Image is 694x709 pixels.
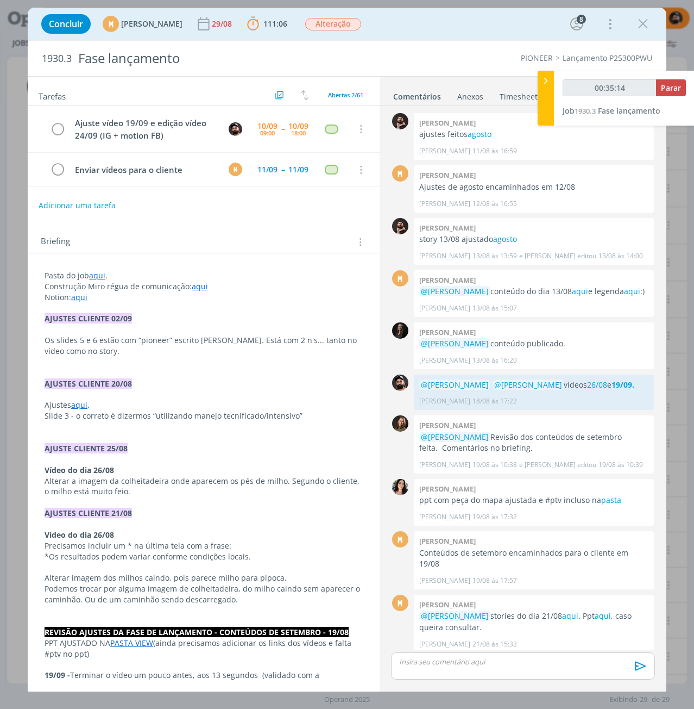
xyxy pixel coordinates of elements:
[421,286,489,296] span: @[PERSON_NAME]
[624,286,640,296] a: aqui
[419,380,648,390] p: vídeos e
[45,335,363,357] p: Os slides 5 e 6 estão com “pioneer” escrito [PERSON_NAME]. Está com 2 n's... tanto no vídeo como ...
[598,460,643,470] span: 19/08 às 10:39
[563,105,660,116] a: Job1930.3Fase lançamento
[45,638,363,660] p: PPT AJUSTADO NA (ainda precisamos adicionar os links dos vídeos e f )
[45,638,354,659] span: alta #ptv no ppt
[281,166,285,173] span: --
[45,270,363,281] p: Pasta do job .
[28,8,666,692] div: dialog
[38,196,116,215] button: Adicionar uma tarefa
[305,18,361,30] span: Alteração
[288,166,308,173] div: 11/09
[419,484,476,494] b: [PERSON_NAME]
[305,17,362,31] button: Alteração
[419,170,476,180] b: [PERSON_NAME]
[121,20,182,28] span: [PERSON_NAME]
[519,460,596,470] span: e [PERSON_NAME] editou
[562,611,578,621] a: aqui
[45,530,114,540] strong: Vídeo do dia 26/08
[493,234,517,244] a: agosto
[192,281,208,291] a: aqui
[229,122,242,136] img: B
[421,380,489,390] span: @[PERSON_NAME]
[45,627,349,637] strong: REVISÃO AJUSTES DA FASE DE LANÇAMENTO - CONTEÚDOS DE SETEMBRO - 19/08
[103,16,182,32] button: M[PERSON_NAME]
[472,396,517,406] span: 18/08 às 17:22
[288,122,308,130] div: 10/09
[45,292,363,303] p: Notion:
[392,375,408,391] img: B
[41,14,91,34] button: Concluir
[421,432,489,442] span: @[PERSON_NAME]
[419,420,476,430] b: [PERSON_NAME]
[419,234,648,245] p: story 13/08 ajustado
[263,18,287,29] span: 111:06
[419,223,476,233] b: [PERSON_NAME]
[472,251,517,261] span: 13/08 às 13:59
[419,303,470,313] p: [PERSON_NAME]
[472,199,517,209] span: 12/08 às 16:55
[472,639,517,649] span: 21/08 às 15:32
[71,292,87,302] a: aqui
[419,639,470,649] p: [PERSON_NAME]
[71,400,87,410] a: aqui
[587,380,607,390] a: 26/08
[89,270,105,281] a: aqui
[110,638,153,648] a: PASTA VIEW
[572,286,588,296] a: aqui
[45,443,128,453] strong: AJUSTE CLIENTE 25/08
[291,130,306,136] div: 18:00
[392,322,408,339] img: N
[611,380,634,390] a: 19/09.
[39,89,66,102] span: Tarefas
[457,91,483,102] div: Anexos
[472,146,517,156] span: 11/08 às 16:59
[41,235,70,249] span: Briefing
[229,163,242,176] div: M
[392,531,408,548] div: M
[419,396,470,406] p: [PERSON_NAME]
[419,495,648,506] p: ppt com peça do mapa ajustada e #ptv incluso na
[70,163,219,177] div: Enviar vídeos para o cliente
[499,86,538,102] a: Timesheet
[419,460,470,470] p: [PERSON_NAME]
[392,113,408,129] img: D
[601,495,621,505] a: pasta
[419,182,648,192] p: Ajustes de agosto encaminhados em 12/08
[575,106,596,116] span: 1930.3
[656,79,686,96] button: Parar
[419,199,470,209] p: [PERSON_NAME]
[70,116,219,142] div: Ajuste vídeo 19/09 e edição vídeo 24/09 (IG + motion FB)
[328,91,363,99] span: Abertas 2/61
[419,600,476,610] b: [PERSON_NAME]
[392,479,408,495] img: T
[521,53,553,63] a: PIONEER
[45,540,363,551] p: Precisamos incluir um * na última tela com a frase:
[419,286,648,297] p: conteúdo do dia 13/08 e legenda :)
[419,548,648,570] p: Conteúdos de setembro encaminhados para o cliente em 19/08
[393,86,441,102] a: Comentários
[419,129,648,140] p: ajustes feitos
[519,251,596,261] span: e [PERSON_NAME] editou
[421,338,489,349] span: @[PERSON_NAME]
[392,218,408,234] img: D
[103,16,119,32] div: M
[419,536,476,546] b: [PERSON_NAME]
[472,460,517,470] span: 19/08 às 10:38
[419,118,476,128] b: [PERSON_NAME]
[45,313,132,324] strong: AJUSTES CLIENTE 02/09
[419,146,470,156] p: [PERSON_NAME]
[468,129,491,139] a: agosto
[661,83,681,93] span: Parar
[45,465,114,475] strong: Vídeo do dia 26/08
[257,166,277,173] div: 11/09
[45,281,363,292] p: Construção Miro régua de comunicação:
[472,356,517,365] span: 13/08 às 16:20
[472,576,517,586] span: 19/08 às 17:57
[472,512,517,522] span: 19/08 às 17:32
[494,380,562,390] span: @[PERSON_NAME]
[45,400,363,411] p: Ajustes .
[392,165,408,182] div: M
